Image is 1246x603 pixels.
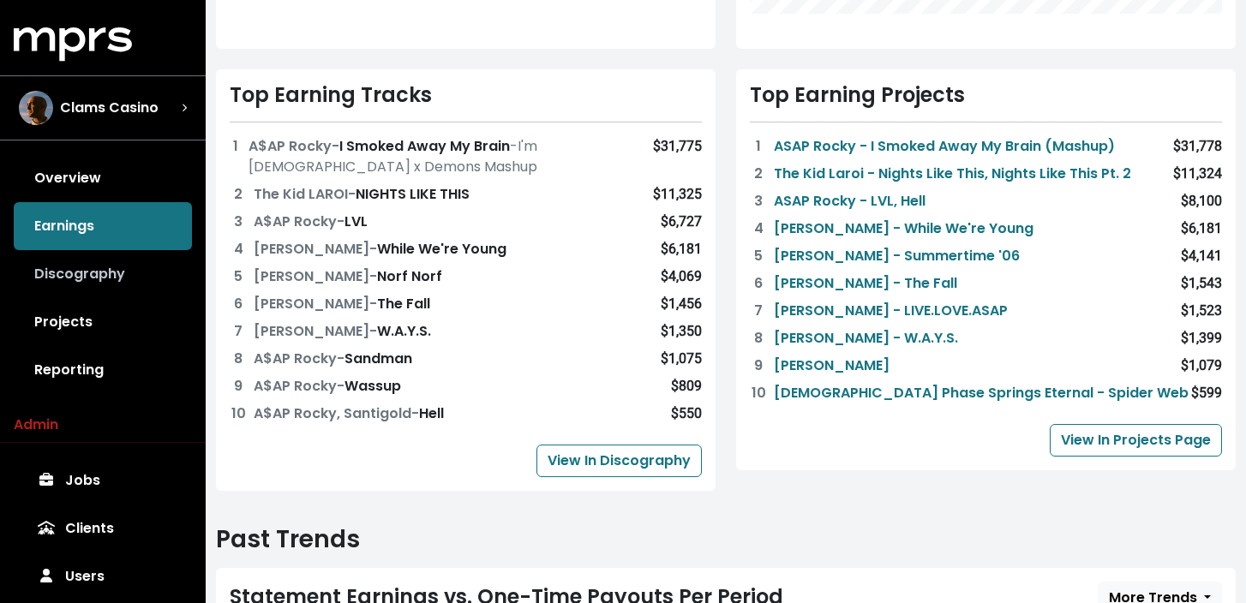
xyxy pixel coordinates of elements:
a: Clients [14,504,192,552]
div: Wassup [254,376,401,397]
div: 9 [750,355,767,376]
div: $11,324 [1173,164,1222,184]
span: [PERSON_NAME] - [254,294,377,313]
span: [PERSON_NAME] - [254,266,377,286]
div: NIGHTS LIKE THIS [254,184,470,205]
div: $1,350 [661,321,702,342]
div: 4 [750,218,767,239]
a: View In Discography [536,445,702,477]
div: 5 [750,246,767,266]
div: 7 [750,301,767,321]
div: 9 [230,376,247,397]
div: 3 [750,191,767,212]
div: 2 [750,164,767,184]
span: A$AP Rocky - [249,136,339,156]
div: 1 [230,136,242,177]
div: 3 [230,212,247,232]
div: $1,523 [1181,301,1222,321]
span: - I'm [DEMOGRAPHIC_DATA] x Demons Mashup [249,136,537,176]
div: $6,727 [661,212,702,232]
span: [PERSON_NAME] - [254,239,377,259]
span: The Kid LAROI - [254,184,356,204]
a: Jobs [14,457,192,504]
div: $1,399 [1181,328,1222,349]
div: Norf Norf [254,266,442,287]
div: 6 [230,294,247,314]
a: ASAP Rocky - I Smoked Away My Brain (Mashup) [774,136,1115,157]
a: [PERSON_NAME] - Summertime '06 [774,246,1020,266]
a: mprs logo [14,33,132,53]
div: 8 [230,349,247,369]
a: Overview [14,154,192,202]
a: [PERSON_NAME] - The Fall [774,273,957,294]
div: 5 [230,266,247,287]
div: Sandman [254,349,412,369]
div: Top Earning Projects [750,83,1222,108]
span: A$AP Rocky, Santigold - [254,403,419,423]
div: LVL [254,212,368,232]
div: $550 [671,403,702,424]
div: $11,325 [653,184,702,205]
div: $809 [671,376,702,397]
a: [PERSON_NAME] - While We're Young [774,218,1033,239]
a: [PERSON_NAME] [774,355,890,376]
a: [PERSON_NAME] - W.A.Y.S. [774,328,958,349]
div: $1,075 [661,349,702,369]
div: I Smoked Away My Brain [249,136,653,177]
div: 10 [750,383,767,403]
a: [PERSON_NAME] - LIVE.LOVE.ASAP [774,301,1008,321]
div: Top Earning Tracks [230,83,702,108]
div: 8 [750,328,767,349]
div: $1,543 [1181,273,1222,294]
a: View In Projects Page [1050,424,1222,457]
div: $31,778 [1173,136,1222,157]
h2: Past Trends [216,525,1236,554]
span: Clams Casino [60,98,159,118]
a: Users [14,552,192,600]
div: $6,181 [1181,218,1222,239]
a: The Kid Laroi - Nights Like This, Nights Like This Pt. 2 [774,164,1131,184]
a: Reporting [14,346,192,394]
div: Hell [254,403,444,424]
div: While We're Young [254,239,506,260]
div: $4,141 [1181,246,1222,266]
div: $8,100 [1181,191,1222,212]
div: 7 [230,321,247,342]
a: Discography [14,250,192,298]
div: 6 [750,273,767,294]
div: W.A.Y.S. [254,321,431,342]
div: $4,069 [661,266,702,287]
div: $1,079 [1181,355,1222,376]
div: $6,181 [661,239,702,260]
a: [DEMOGRAPHIC_DATA] Phase Springs Eternal - Spider Web [774,383,1189,403]
div: $31,775 [653,136,702,177]
a: Projects [14,298,192,346]
span: [PERSON_NAME] - [254,321,377,341]
div: $1,456 [661,294,702,314]
img: The selected account / producer [19,91,53,125]
span: A$AP Rocky - [254,376,344,396]
div: 4 [230,239,247,260]
div: 1 [750,136,767,157]
div: 10 [230,403,247,424]
a: ASAP Rocky - LVL, Hell [774,191,926,212]
span: A$AP Rocky - [254,212,344,231]
div: 2 [230,184,247,205]
span: A$AP Rocky - [254,349,344,368]
div: $599 [1191,383,1222,403]
div: The Fall [254,294,430,314]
